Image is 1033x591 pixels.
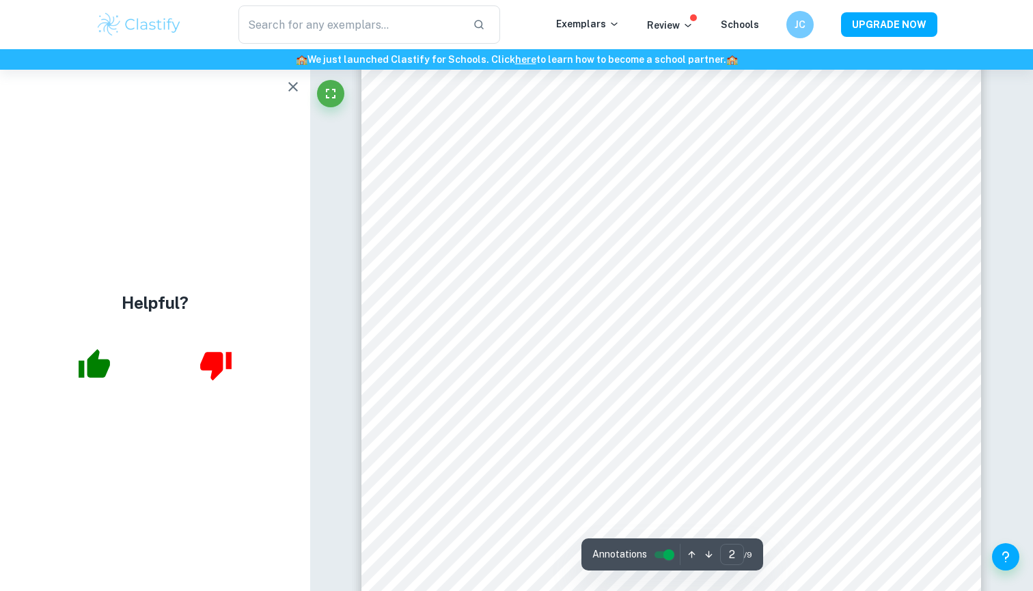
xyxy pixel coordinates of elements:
span: 🏫 [726,54,738,65]
button: JC [786,11,814,38]
h4: Helpful? [122,290,189,315]
h6: We just launched Clastify for Schools. Click to learn how to become a school partner. [3,52,1030,67]
p: Review [647,18,693,33]
a: Schools [721,19,759,30]
span: 🏫 [296,54,307,65]
input: Search for any exemplars... [238,5,462,44]
a: here [515,54,536,65]
button: Help and Feedback [992,543,1019,571]
span: / 9 [744,549,752,561]
img: Clastify logo [96,11,182,38]
h6: JC [793,17,808,32]
button: Fullscreen [317,80,344,107]
button: UPGRADE NOW [841,12,937,37]
span: Annotations [592,547,647,562]
p: Exemplars [556,16,620,31]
